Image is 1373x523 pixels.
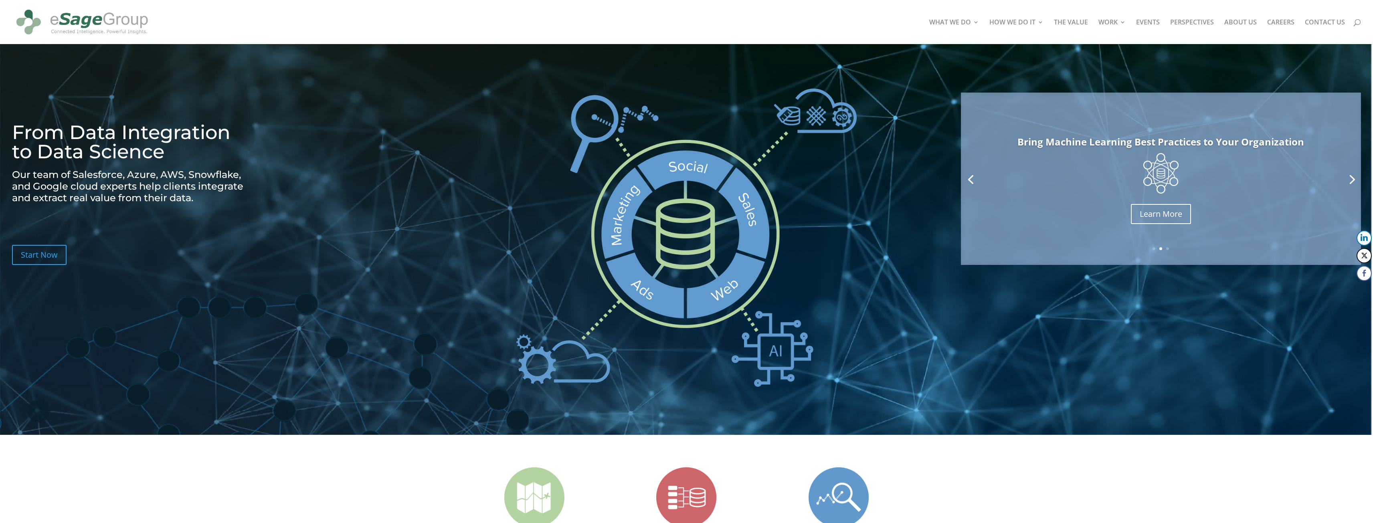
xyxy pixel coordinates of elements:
[1131,204,1191,224] a: Learn More
[1017,135,1304,148] a: Bring Machine Learning Best Practices to Your Organization
[1166,247,1169,250] a: 3
[1170,19,1214,44] a: PERSPECTIVES
[929,19,979,44] a: WHAT WE DO
[14,3,151,41] img: eSage Group
[1098,19,1126,44] a: WORK
[1267,19,1294,44] a: CAREERS
[12,169,253,208] h2: Our team of Salesforce, Azure, AWS, Snowflake, and Google cloud experts help clients integrate an...
[1054,19,1088,44] a: THE VALUE
[1224,19,1257,44] a: ABOUT US
[1357,266,1372,281] button: Facebook Share
[989,19,1043,44] a: HOW WE DO IT
[12,245,67,265] a: Start Now
[1159,247,1162,250] a: 2
[1357,230,1372,246] button: LinkedIn Share
[1305,19,1345,44] a: CONTACT US
[1153,247,1155,250] a: 1
[1136,19,1160,44] a: EVENTS
[12,123,253,165] h1: From Data Integration to Data Science
[1357,248,1372,263] button: Twitter Share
